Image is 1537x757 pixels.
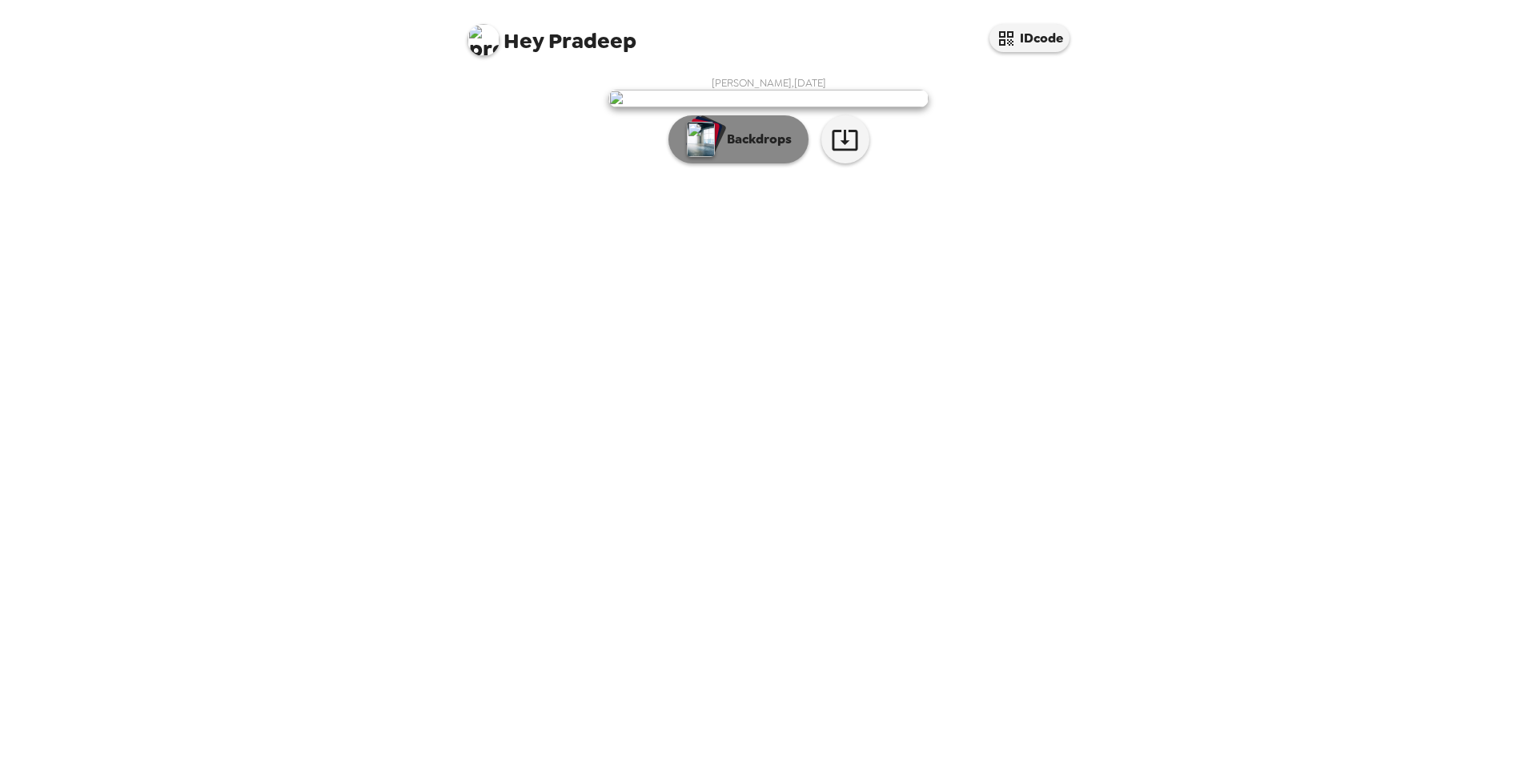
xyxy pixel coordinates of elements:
[989,24,1069,52] button: IDcode
[504,26,544,55] span: Hey
[608,90,929,107] img: user
[719,130,792,149] p: Backdrops
[468,24,500,56] img: profile pic
[468,16,636,52] span: Pradeep
[712,76,826,90] span: [PERSON_NAME] , [DATE]
[668,115,809,163] button: Backdrops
